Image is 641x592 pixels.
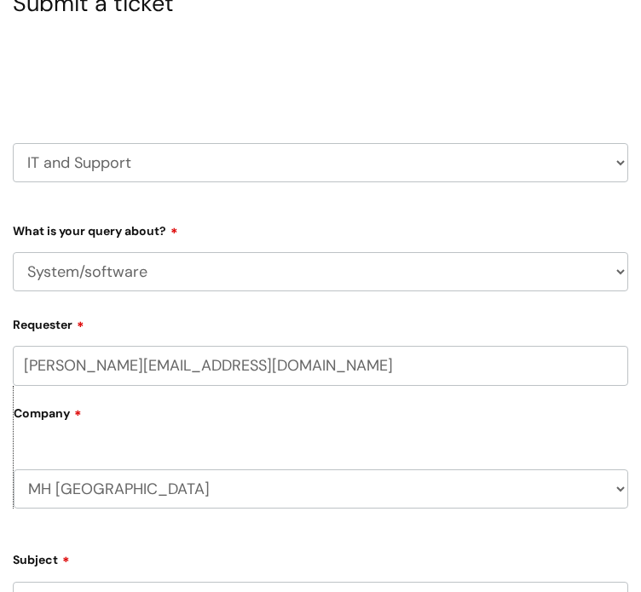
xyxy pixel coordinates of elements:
[13,346,628,385] input: Email
[13,218,628,239] label: What is your query about?
[13,56,628,88] h2: Select issue type
[14,400,628,439] label: Company
[13,312,628,332] label: Requester
[13,547,628,567] label: Subject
